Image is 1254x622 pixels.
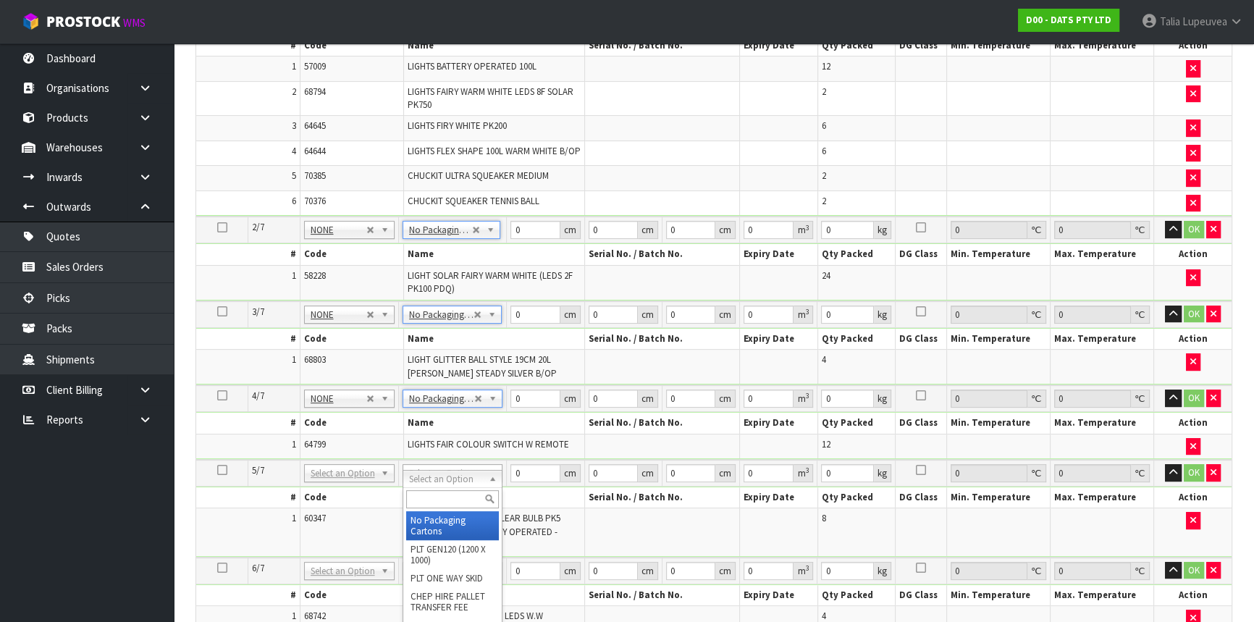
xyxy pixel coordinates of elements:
div: cm [560,221,581,239]
th: Max. Temperature [1051,487,1154,508]
div: cm [715,221,736,239]
div: cm [638,562,658,580]
div: cm [638,306,658,324]
button: OK [1184,464,1204,482]
div: m [794,221,813,239]
th: Qty Packed [817,585,895,606]
th: Max. Temperature [1051,244,1154,265]
th: Min. Temperature [947,35,1051,56]
span: LIGHTS FLEX SHAPE 100L WARM WHITE B/OP [408,145,581,157]
span: NONE [311,390,366,408]
th: DG Class [895,329,947,350]
div: cm [638,221,658,239]
span: 2 [822,169,826,182]
li: PLT GEN120 (1200 X 1000) [406,540,499,569]
th: Max. Temperature [1051,329,1154,350]
button: OK [1184,221,1204,238]
span: LIGHTS FAIR COLOUR SWITCH W REMOTE [408,438,569,450]
span: 68742 [304,610,326,622]
th: Expiry Date [740,487,817,508]
small: WMS [123,16,146,30]
th: Serial No. / Batch No. [584,244,740,265]
th: DG Class [895,413,947,434]
th: Max. Temperature [1051,413,1154,434]
div: ℃ [1131,306,1150,324]
div: cm [638,464,658,482]
a: D00 - DATS PTY LTD [1018,9,1119,32]
span: LIGHTS BATTERY OPERATED 100L [408,60,536,72]
span: 1 [292,438,296,450]
span: 1 [292,512,296,524]
span: 4/7 [252,390,264,402]
span: CHUCKIT SQUEAKER TENNIS BALL [408,195,539,207]
span: 70385 [304,169,326,182]
th: Action [1154,413,1232,434]
span: 4 [292,145,296,157]
span: Select an Option [409,465,484,482]
th: Expiry Date [740,329,817,350]
th: Code [300,329,403,350]
span: 6 [822,119,826,132]
span: 3 [292,119,296,132]
span: No Packaging Cartons [409,390,474,408]
th: DG Class [895,487,947,508]
th: Name [403,244,584,265]
div: cm [715,464,736,482]
div: ℃ [1027,464,1046,482]
span: Lupeuvea [1182,14,1227,28]
button: OK [1184,306,1204,323]
th: Code [300,487,403,508]
th: Name [403,35,584,56]
th: Qty Packed [817,35,895,56]
th: Code [300,244,403,265]
sup: 3 [805,563,809,573]
th: Serial No. / Batch No. [584,487,740,508]
th: Serial No. / Batch No. [584,329,740,350]
th: DG Class [895,585,947,606]
span: 8 [822,512,826,524]
span: 1 [292,60,296,72]
div: kg [874,390,891,408]
th: # [196,487,300,508]
span: 64799 [304,438,326,450]
th: Qty Packed [817,413,895,434]
span: 24 [822,269,830,282]
div: ℃ [1131,464,1150,482]
th: Min. Temperature [947,585,1051,606]
img: cube-alt.png [22,12,40,30]
th: Min. Temperature [947,413,1051,434]
li: PLT ONE WAY SKID [406,569,499,587]
th: Name [403,413,584,434]
th: Code [300,585,403,606]
span: 64645 [304,119,326,132]
th: Max. Temperature [1051,585,1154,606]
span: 12 [822,60,830,72]
span: 5/7 [252,464,264,476]
span: LIGHTS FAIRY WARM WHITE LEDS 8F SOLAR PK750 [408,85,573,111]
th: Action [1154,244,1232,265]
div: m [794,562,813,580]
div: ℃ [1131,562,1150,580]
th: # [196,244,300,265]
div: ℃ [1131,221,1150,239]
li: No Packaging Cartons [406,511,499,540]
span: 2 [822,85,826,98]
div: cm [715,306,736,324]
span: No Packaging Cartons [409,222,472,239]
div: cm [715,390,736,408]
sup: 3 [805,223,809,232]
button: OK [1184,562,1204,579]
div: ℃ [1027,562,1046,580]
div: m [794,390,813,408]
span: Select an Option [311,563,375,580]
span: LIGHTS FIRY WHITE PK200 [408,119,507,132]
span: 1 [292,269,296,282]
th: DG Class [895,35,947,56]
div: m [794,306,813,324]
div: cm [560,464,581,482]
span: 4 [822,610,826,622]
th: Qty Packed [817,244,895,265]
span: 6 [292,195,296,207]
th: Min. Temperature [947,329,1051,350]
div: ℃ [1027,306,1046,324]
